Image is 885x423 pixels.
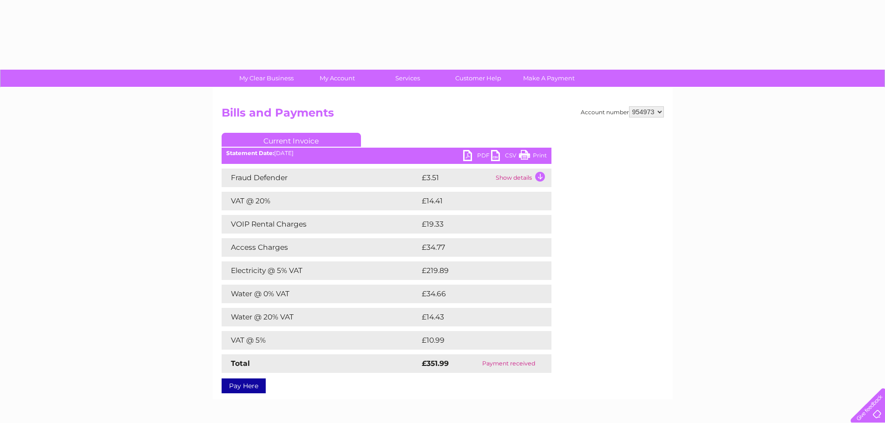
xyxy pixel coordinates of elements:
td: Water @ 0% VAT [222,285,420,303]
h2: Bills and Payments [222,106,664,124]
a: Services [369,70,446,87]
td: Access Charges [222,238,420,257]
b: Statement Date: [226,150,274,156]
div: [DATE] [222,150,551,156]
a: Current Invoice [222,133,361,147]
td: £10.99 [420,331,532,350]
a: My Clear Business [228,70,305,87]
td: £14.41 [420,192,531,210]
td: £14.43 [420,308,532,326]
div: Account number [581,106,664,117]
td: £3.51 [420,169,493,187]
td: VOIP Rental Charges [222,215,420,234]
strong: Total [231,359,250,368]
a: Pay Here [222,378,266,393]
a: PDF [463,150,491,163]
strong: £351.99 [422,359,449,368]
td: Payment received [466,354,551,373]
td: VAT @ 20% [222,192,420,210]
td: VAT @ 5% [222,331,420,350]
td: Electricity @ 5% VAT [222,261,420,280]
td: Fraud Defender [222,169,420,187]
td: Water @ 20% VAT [222,308,420,326]
td: £219.89 [420,261,535,280]
a: Print [519,150,547,163]
td: Show details [493,169,551,187]
td: £19.33 [420,215,532,234]
a: Customer Help [440,70,517,87]
a: CSV [491,150,519,163]
td: £34.77 [420,238,532,257]
a: Make A Payment [511,70,587,87]
a: My Account [299,70,375,87]
td: £34.66 [420,285,533,303]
